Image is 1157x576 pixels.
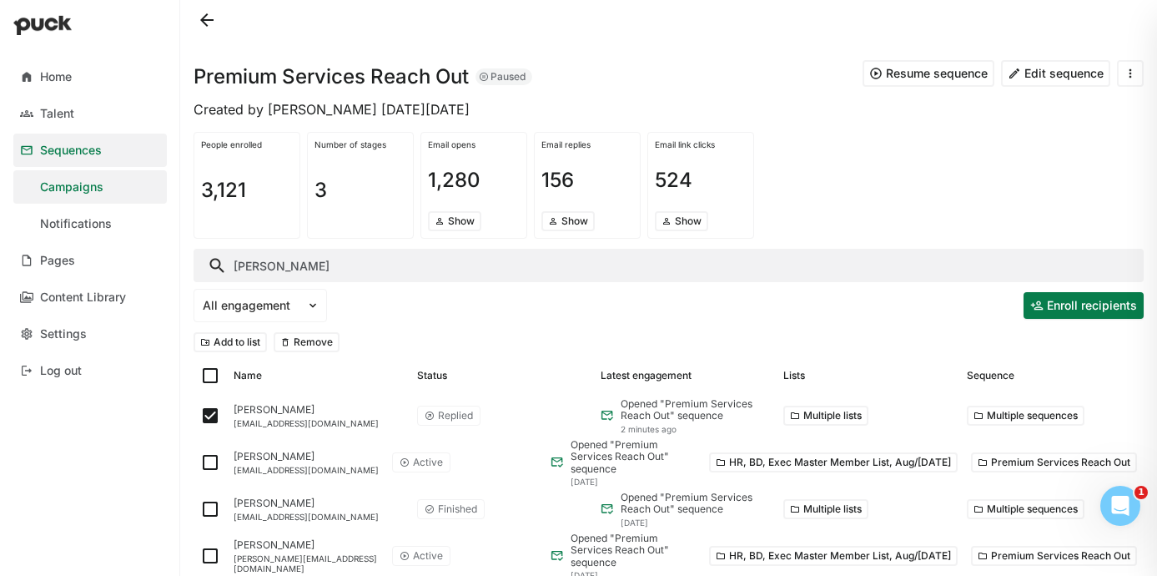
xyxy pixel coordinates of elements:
[971,452,1137,472] button: Premium Services Reach Out
[783,406,868,426] button: More options
[234,418,404,428] div: [EMAIL_ADDRESS][DOMAIN_NAME]
[475,68,532,85] div: Paused
[863,60,994,87] button: Resume sequence
[40,217,112,231] div: Notifications
[194,249,1144,282] input: Search
[1134,486,1148,499] span: 1
[194,67,469,87] h1: Premium Services Reach Out
[40,107,74,121] div: Talent
[655,170,692,190] h1: 524
[967,406,1084,426] button: More options
[40,291,126,305] div: Content Library
[234,498,404,509] div: [PERSON_NAME]
[234,512,404,522] div: [EMAIL_ADDRESS][DOMAIN_NAME]
[571,477,696,487] div: [DATE]
[1001,60,1110,87] button: Edit sequence
[40,144,102,158] div: Sequences
[13,97,167,130] a: Talent
[13,317,167,351] a: Settings
[194,100,1144,119] div: Created by [PERSON_NAME] [DATE][DATE]
[709,546,958,566] button: HR, BD, Exec Master Member List, Aug/[DATE]
[40,364,82,378] div: Log out
[314,139,406,149] div: Number of stages
[40,327,87,341] div: Settings
[13,207,167,240] a: Notifications
[541,211,595,231] button: Show
[621,398,771,422] div: Opened "Premium Services Reach Out" sequence
[40,180,103,195] div: Campaigns
[13,244,167,277] a: Pages
[621,492,771,516] div: Opened "Premium Services Reach Out" sequence
[234,451,379,462] div: [PERSON_NAME]
[655,139,747,149] div: Email link clicks
[438,503,477,515] div: Finished
[438,410,473,422] div: Replied
[234,404,404,416] div: [PERSON_NAME]
[967,370,1014,381] div: Sequence
[194,332,267,352] button: Add to list
[967,499,1084,519] button: More options
[13,280,167,314] a: Content Library
[621,518,771,528] div: [DATE]
[13,134,167,167] a: Sequences
[417,370,447,381] div: Status
[428,211,481,231] button: Show
[1100,486,1140,526] iframe: Intercom live chat
[413,550,443,562] div: Active
[13,60,167,93] a: Home
[601,370,692,381] div: Latest engagement
[621,424,771,434] div: 2 minutes ago
[541,170,574,190] h1: 156
[783,499,868,519] button: More options
[40,70,72,84] div: Home
[234,370,262,381] div: Name
[709,452,958,472] button: HR, BD, Exec Master Member List, Aug/[DATE]
[413,457,443,468] div: Active
[655,211,708,231] button: Show
[40,254,75,268] div: Pages
[783,370,805,381] div: Lists
[201,139,293,149] div: People enrolled
[428,139,520,149] div: Email opens
[1024,292,1144,319] button: Enroll recipients
[971,546,1137,566] button: Premium Services Reach Out
[428,170,480,190] h1: 1,280
[234,539,379,551] div: [PERSON_NAME]
[541,139,633,149] div: Email replies
[13,170,167,204] a: Campaigns
[234,553,379,573] div: [PERSON_NAME][EMAIL_ADDRESS][DOMAIN_NAME]
[201,180,246,200] h1: 3,121
[571,533,696,568] div: Opened "Premium Services Reach Out" sequence
[314,180,327,200] h1: 3
[274,332,340,352] button: Remove
[234,465,379,475] div: [EMAIL_ADDRESS][DOMAIN_NAME]
[571,439,696,475] div: Opened "Premium Services Reach Out" sequence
